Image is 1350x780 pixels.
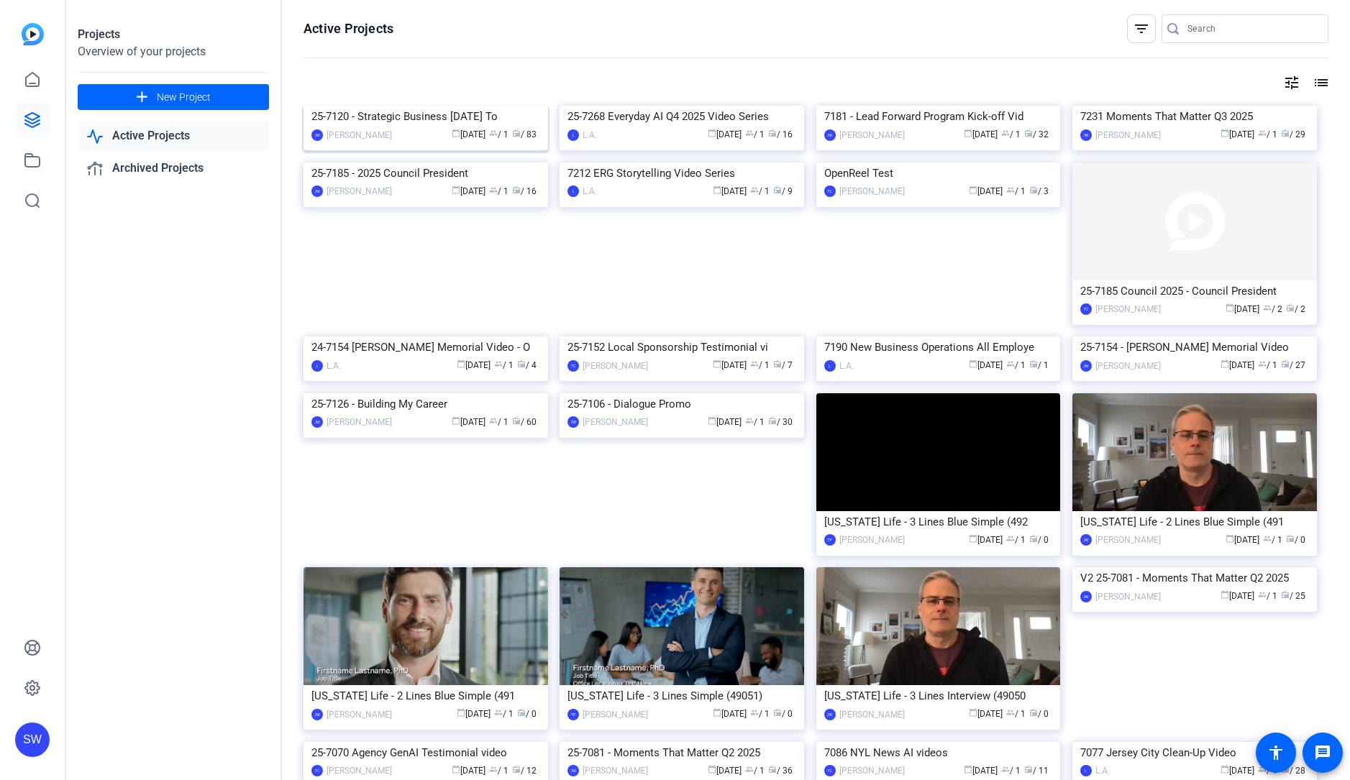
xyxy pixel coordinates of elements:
[1286,534,1295,543] span: radio
[969,535,1003,545] span: [DATE]
[567,685,796,707] div: [US_STATE] Life - 3 Lines Simple (49051)
[489,417,508,427] span: / 1
[750,708,759,717] span: group
[773,359,782,368] span: radio
[1080,106,1309,127] div: 7231 Moments That Matter Q3 2025
[1080,742,1309,763] div: 7077 Jersey City Clean-Up Video
[311,393,540,415] div: 25-7126 - Building My Career
[327,707,392,722] div: [PERSON_NAME]
[494,359,503,368] span: group
[452,416,460,425] span: calendar_today
[1024,766,1049,776] span: / 11
[1226,534,1234,543] span: calendar_today
[1258,766,1277,776] span: / 1
[713,708,721,717] span: calendar_today
[773,360,793,370] span: / 7
[157,90,211,105] span: New Project
[1221,591,1254,601] span: [DATE]
[768,416,777,425] span: radio
[1258,590,1267,599] span: group
[1281,129,1305,139] span: / 29
[1006,360,1026,370] span: / 1
[1133,20,1150,37] mat-icon: filter_list
[1226,535,1259,545] span: [DATE]
[1258,129,1267,137] span: group
[1080,336,1309,358] div: 25-7154 - [PERSON_NAME] Memorial Video
[457,709,491,719] span: [DATE]
[708,765,716,774] span: calendar_today
[567,393,796,415] div: 25-7106 - Dialogue Promo
[512,765,521,774] span: radio
[583,707,648,722] div: [PERSON_NAME]
[1001,129,1021,139] span: / 1
[1029,185,1038,194] span: radio
[713,360,747,370] span: [DATE]
[1258,129,1277,139] span: / 1
[133,88,151,106] mat-icon: add
[1095,302,1161,316] div: [PERSON_NAME]
[311,129,323,141] div: JW
[489,129,498,137] span: group
[489,416,498,425] span: group
[583,128,597,142] div: L.A.
[512,129,537,139] span: / 83
[304,20,393,37] h1: Active Projects
[964,129,972,137] span: calendar_today
[311,336,540,358] div: 24-7154 [PERSON_NAME] Memorial Video - O
[1095,763,1110,778] div: L.A.
[517,359,526,368] span: radio
[713,186,747,196] span: [DATE]
[750,360,770,370] span: / 1
[824,106,1053,127] div: 7181 - Lead Forward Program Kick-off Vid
[839,359,854,373] div: L.A.
[494,360,514,370] span: / 1
[78,26,269,43] div: Projects
[78,121,269,151] a: Active Projects
[1258,360,1277,370] span: / 1
[839,128,905,142] div: [PERSON_NAME]
[1187,20,1317,37] input: Search
[1095,533,1161,547] div: [PERSON_NAME]
[1006,185,1015,194] span: group
[452,129,485,139] span: [DATE]
[489,186,508,196] span: / 1
[567,416,579,428] div: JW
[1221,359,1229,368] span: calendar_today
[78,43,269,60] div: Overview of your projects
[1221,360,1254,370] span: [DATE]
[964,765,972,774] span: calendar_today
[964,766,998,776] span: [DATE]
[327,128,392,142] div: [PERSON_NAME]
[824,685,1053,707] div: [US_STATE] Life - 3 Lines Interview (49050
[311,360,323,372] div: L
[768,129,793,139] span: / 16
[1024,765,1033,774] span: radio
[1258,591,1277,601] span: / 1
[311,765,323,776] div: TC
[311,685,540,707] div: [US_STATE] Life - 2 Lines Blue Simple (491
[583,184,597,198] div: L.A.
[750,359,759,368] span: group
[745,129,754,137] span: group
[512,129,521,137] span: radio
[327,763,392,778] div: [PERSON_NAME]
[768,766,793,776] span: / 36
[773,708,782,717] span: radio
[1281,766,1305,776] span: / 28
[1283,74,1300,91] mat-icon: tune
[1029,186,1049,196] span: / 3
[713,185,721,194] span: calendar_today
[1267,744,1285,761] mat-icon: accessibility
[1006,709,1026,719] span: / 1
[452,766,485,776] span: [DATE]
[567,709,579,720] div: TP
[1029,709,1049,719] span: / 0
[824,360,836,372] div: L
[1095,359,1161,373] div: [PERSON_NAME]
[1281,591,1305,601] span: / 25
[824,185,836,197] div: TC
[969,709,1003,719] span: [DATE]
[457,359,465,368] span: calendar_today
[964,129,998,139] span: [DATE]
[1080,360,1092,372] div: JW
